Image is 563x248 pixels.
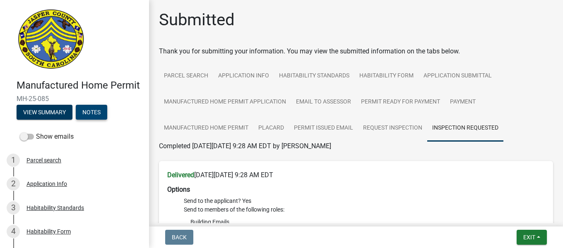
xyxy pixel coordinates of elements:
[167,171,194,179] strong: Delivered
[7,225,20,238] div: 4
[253,115,289,142] a: Placard
[17,105,72,120] button: View Summary
[159,115,253,142] a: Manufactured Home Permit
[172,234,187,241] span: Back
[184,205,545,230] li: Send to members of the following roles:
[184,197,545,205] li: Send to the applicant? Yes
[17,95,132,103] span: MH-25-085
[213,63,274,89] a: Application Info
[274,63,354,89] a: Habitability Standards
[358,115,427,142] a: Request Inspection
[20,132,74,142] label: Show emails
[26,205,84,211] div: Habitability Standards
[517,230,547,245] button: Exit
[159,63,213,89] a: Parcel search
[76,109,107,116] wm-modal-confirm: Notes
[427,115,503,142] a: Inspection Requested
[419,63,497,89] a: Application Submittal
[354,63,419,89] a: Habitability Form
[167,185,190,193] strong: Options
[167,171,545,179] h6: [DATE][DATE] 9:28 AM EDT
[7,177,20,190] div: 2
[159,89,291,116] a: Manufactured Home Permit Application
[159,142,331,150] span: Completed [DATE][DATE] 9:28 AM EDT by [PERSON_NAME]
[26,229,71,234] div: Habitability Form
[17,79,142,91] h4: Manufactured Home Permit
[289,115,358,142] a: Permit Issued Email
[17,9,86,71] img: Jasper County, South Carolina
[523,234,535,241] span: Exit
[76,105,107,120] button: Notes
[17,109,72,116] wm-modal-confirm: Summary
[291,89,356,116] a: Email to Assessor
[26,157,61,163] div: Parcel search
[7,154,20,167] div: 1
[165,230,193,245] button: Back
[26,181,67,187] div: Application Info
[184,216,545,228] li: Building Emails
[7,201,20,214] div: 3
[159,10,235,30] h1: Submitted
[356,89,445,116] a: Permit Ready for Payment
[159,46,553,56] div: Thank you for submitting your information. You may view the submitted information on the tabs below.
[445,89,481,116] a: Payment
